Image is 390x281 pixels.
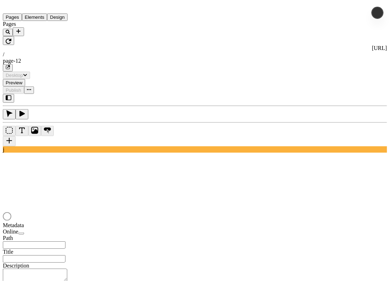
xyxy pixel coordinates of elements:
[3,126,16,136] button: Box
[47,13,68,21] button: Design
[3,21,88,27] div: Pages
[3,51,387,58] div: /
[13,27,24,36] button: Add new
[6,73,23,78] span: Desktop
[41,126,54,136] button: Button
[3,229,18,235] span: Online
[28,126,41,136] button: Image
[3,79,25,86] button: Preview
[3,249,13,255] span: Title
[3,58,387,64] div: page-12
[3,13,22,21] button: Pages
[22,13,47,21] button: Elements
[3,72,30,79] button: Desktop
[3,146,387,153] div: j
[6,88,21,93] span: Publish
[3,86,24,94] button: Publish
[16,126,28,136] button: Text
[3,45,387,51] div: [URL]
[3,235,13,241] span: Path
[6,80,22,85] span: Preview
[3,222,88,229] div: Metadata
[3,263,29,269] span: Description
